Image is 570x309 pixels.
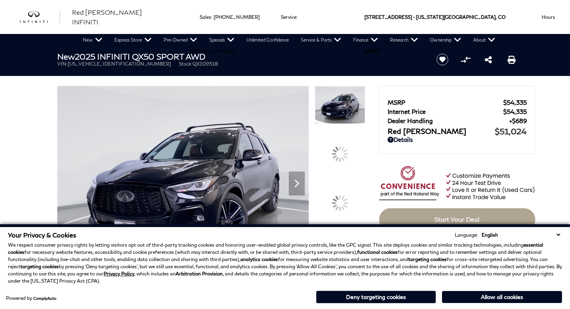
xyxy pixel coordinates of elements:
[296,14,298,20] span: :
[315,86,365,124] img: New 2025 BLACK OBSIDIAN INFINITI SPORT AWD image 1
[179,61,192,67] span: Stock:
[108,34,158,46] a: Express Store
[158,34,203,46] a: Pre-Owned
[200,14,211,20] span: Sales
[388,117,509,124] span: Dealer Handling
[240,34,295,46] a: Unlimited Confidence
[72,8,170,27] a: Red [PERSON_NAME] INFINITI
[388,117,527,124] a: Dealer Handling $689
[203,34,240,46] a: Specials
[388,99,503,106] span: MSRP
[388,127,495,136] span: Red [PERSON_NAME]
[388,126,527,136] a: Red [PERSON_NAME] $51,024
[379,208,535,231] a: Start Your Deal
[20,11,60,24] img: INFINITI
[388,136,527,143] a: Details
[20,263,59,269] strong: targeting cookies
[467,34,501,46] a: About
[347,34,384,46] a: Finance
[434,53,451,66] button: Save vehicle
[211,14,212,20] span: :
[408,256,447,262] strong: targeting cookies
[503,108,527,115] span: $54,335
[72,8,142,26] span: Red [PERSON_NAME] INFINITI
[495,126,527,136] span: $51,024
[77,34,108,46] a: New
[104,271,134,277] a: Privacy Policy
[364,14,506,54] a: [STREET_ADDRESS] • [US_STATE][GEOGRAPHIC_DATA], CO 80905
[485,55,492,64] a: Share this New 2025 INFINITI QX50 SPORT AWD
[442,291,562,303] button: Allow all cookies
[455,233,478,237] div: Language:
[77,34,501,46] nav: Main Navigation
[190,48,236,54] a: [PHONE_NUMBER]
[316,291,436,303] button: Deny targeting cookies
[503,99,527,106] span: $54,335
[384,34,424,46] a: Research
[289,171,305,195] div: Next
[240,256,278,262] strong: analytics cookies
[480,231,562,239] select: Language Select
[388,99,527,106] a: MSRP $54,335
[357,249,398,255] strong: functional cookies
[176,271,223,277] strong: Arbitration Provision
[460,54,472,66] button: Compare vehicle
[57,52,423,61] h1: 2025 INFINITI QX50 SPORT AWD
[364,34,381,68] span: 80905
[388,108,503,115] span: Internet Price
[8,231,76,239] span: Your Privacy & Cookies
[8,241,562,285] p: We respect consumer privacy rights by letting visitors opt out of third-party tracking cookies an...
[57,61,68,67] span: VIN:
[20,11,60,24] a: infiniti
[388,108,527,115] a: Internet Price $54,335
[508,55,516,64] a: Print this New 2025 INFINITI QX50 SPORT AWD
[424,34,467,46] a: Ownership
[57,86,309,275] img: New 2025 BLACK OBSIDIAN INFINITI SPORT AWD image 1
[214,14,260,20] a: [PHONE_NUMBER]
[509,117,527,124] span: $689
[6,296,56,301] div: Powered by
[295,34,347,46] a: Service & Parts
[33,296,56,301] a: ComplyAuto
[68,61,171,67] span: [US_VEHICLE_IDENTIFICATION_NUMBER]
[281,14,296,20] span: Service
[434,215,480,223] span: Start Your Deal
[57,52,75,61] strong: New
